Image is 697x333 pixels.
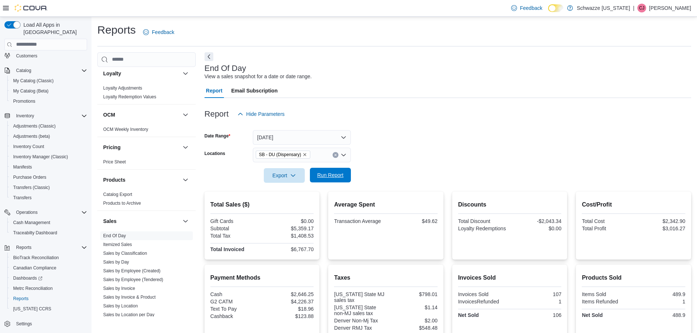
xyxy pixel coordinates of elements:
a: Price Sheet [103,159,126,164]
a: BioTrack Reconciliation [10,253,62,262]
button: Remove SB - DU (Dispensary) from selection in this group [303,152,307,157]
button: Products [103,176,180,183]
button: Run Report [310,168,351,182]
span: Inventory [13,111,87,120]
span: BioTrack Reconciliation [13,255,59,261]
span: Inventory Manager (Classic) [13,154,68,160]
a: Sales by Classification [103,251,147,256]
div: $548.48 [387,325,438,331]
button: Sales [181,217,190,226]
button: Promotions [7,96,90,106]
button: Inventory Count [7,141,90,152]
div: Total Discount [458,218,508,224]
div: $2,646.25 [263,291,314,297]
span: Dashboards [10,274,87,283]
span: Feedback [520,4,542,12]
div: View a sales snapshot for a date or date range. [205,73,312,80]
div: Total Profit [582,226,632,231]
span: Adjustments (Classic) [13,123,56,129]
span: Settings [16,321,32,327]
a: Transfers [10,193,34,202]
span: Canadian Compliance [10,264,87,272]
span: Inventory [16,113,34,119]
input: Dark Mode [548,4,563,12]
span: Manifests [13,164,32,170]
button: [US_STATE] CCRS [7,304,90,314]
a: Purchase Orders [10,173,49,182]
button: Open list of options [341,152,346,158]
span: End Of Day [103,233,126,239]
span: Sales by Location per Day [103,312,154,318]
a: [US_STATE] CCRS [10,304,54,313]
button: Next [205,52,213,61]
h3: End Of Day [205,64,246,73]
span: Reports [16,245,31,250]
label: Locations [205,151,225,156]
p: [PERSON_NAME] [649,4,691,12]
span: My Catalog (Beta) [13,88,49,94]
label: Date Range [205,133,231,139]
h2: Average Spent [334,200,438,209]
button: [DATE] [253,130,351,145]
button: Canadian Compliance [7,263,90,273]
button: Manifests [7,162,90,172]
a: Inventory Manager (Classic) [10,152,71,161]
span: Metrc Reconciliation [13,285,53,291]
button: Customers [1,50,90,61]
a: Transfers (Classic) [10,183,53,192]
div: Loyalty [97,84,196,104]
button: Adjustments (Classic) [7,121,90,131]
a: My Catalog (Classic) [10,76,57,85]
a: Catalog Export [103,192,132,197]
span: Adjustments (beta) [13,133,50,139]
span: Inventory Manager (Classic) [10,152,87,161]
button: Inventory [13,111,37,120]
span: Loyalty Adjustments [103,85,142,91]
a: OCM Weekly Inventory [103,127,148,132]
h2: Payment Methods [210,273,314,282]
div: $4,226.37 [263,299,314,304]
span: Purchase Orders [13,174,46,180]
button: OCM [103,111,180,118]
button: Catalog [13,66,34,75]
span: Customers [13,51,87,60]
span: Reports [13,296,29,302]
a: Sales by Location [103,303,138,309]
span: My Catalog (Classic) [10,76,87,85]
span: Feedback [152,29,174,36]
span: Settings [13,319,87,328]
div: 1 [635,299,685,304]
a: Sales by Invoice & Product [103,295,155,300]
a: Cash Management [10,218,53,227]
h3: Products [103,176,125,183]
div: $0.00 [511,226,561,231]
button: Operations [1,207,90,217]
div: Pricing [97,158,196,169]
h3: Loyalty [103,70,121,77]
span: Load All Apps in [GEOGRAPHIC_DATA] [20,21,87,36]
div: $49.62 [387,218,438,224]
div: $5,359.17 [263,226,314,231]
a: Sales by Invoice [103,286,135,291]
button: Adjustments (beta) [7,131,90,141]
div: $2.00 [387,318,438,323]
h2: Total Sales ($) [210,200,314,209]
span: Washington CCRS [10,304,87,313]
span: Export [268,168,300,183]
div: Denver Non-Mj Tax [334,318,384,323]
a: Sales by Day [103,260,129,265]
button: Transfers (Classic) [7,182,90,193]
button: Clear input [333,152,338,158]
a: Sales by Employee (Tendered) [103,277,163,282]
button: Hide Parameters [235,107,288,121]
span: CJ [639,4,645,12]
button: Sales [103,217,180,225]
div: Denver RMJ Tax [334,325,384,331]
div: Products [97,190,196,211]
span: Run Report [317,171,344,179]
span: Purchase Orders [10,173,87,182]
div: -$2,043.34 [511,218,561,224]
